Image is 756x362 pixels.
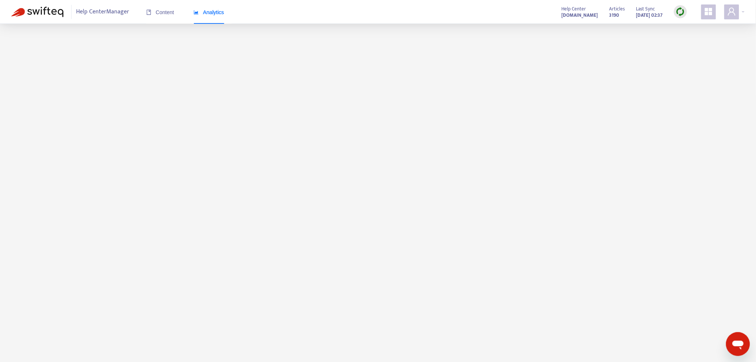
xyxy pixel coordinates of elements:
strong: 3190 [609,11,619,19]
span: Help Center Manager [76,5,129,19]
img: sync.dc5367851b00ba804db3.png [676,7,685,16]
span: user [727,7,736,16]
img: Swifteq [11,7,63,17]
span: Help Center [562,5,586,13]
span: book [146,10,151,15]
span: Last Sync [636,5,655,13]
span: area-chart [194,10,199,15]
strong: [DATE] 02:37 [636,11,663,19]
span: appstore [704,7,713,16]
span: Content [146,9,174,15]
span: Articles [609,5,625,13]
span: Analytics [194,9,224,15]
iframe: Botón para iniciar la ventana de mensajería [726,332,750,356]
a: [DOMAIN_NAME] [562,11,598,19]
